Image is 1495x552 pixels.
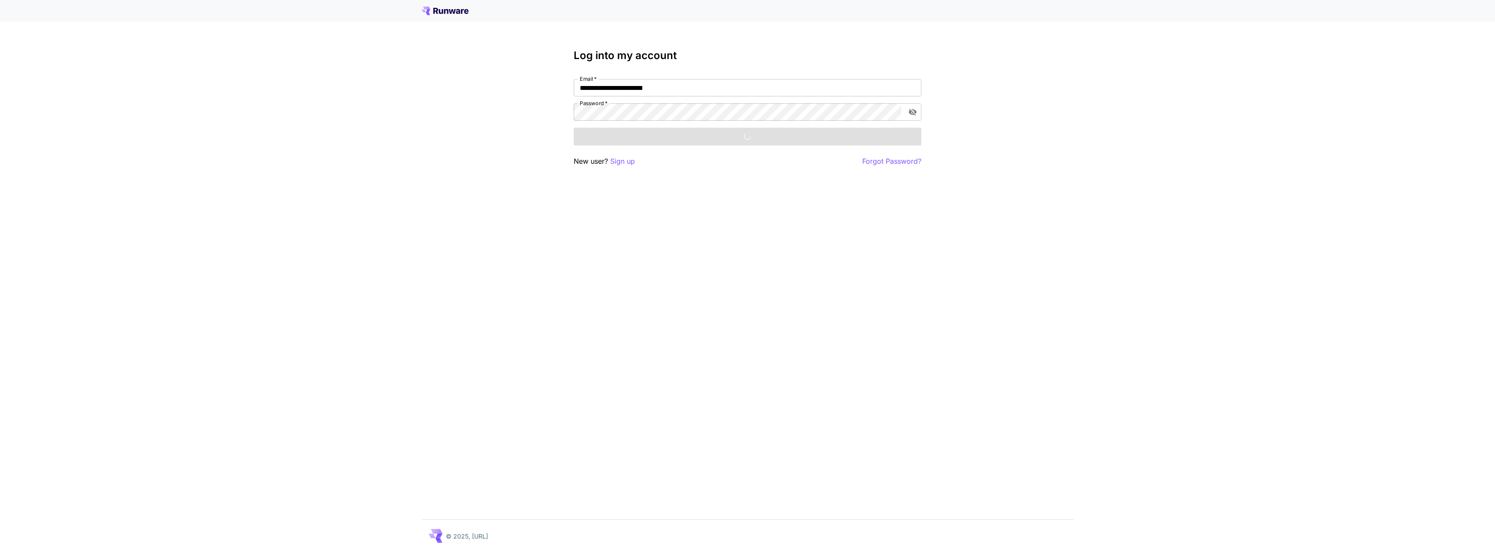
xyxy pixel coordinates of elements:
[580,99,608,107] label: Password
[580,75,597,83] label: Email
[574,156,635,167] p: New user?
[574,50,921,62] h3: Log into my account
[905,104,920,120] button: toggle password visibility
[862,156,921,167] button: Forgot Password?
[446,532,488,541] p: © 2025, [URL]
[610,156,635,167] button: Sign up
